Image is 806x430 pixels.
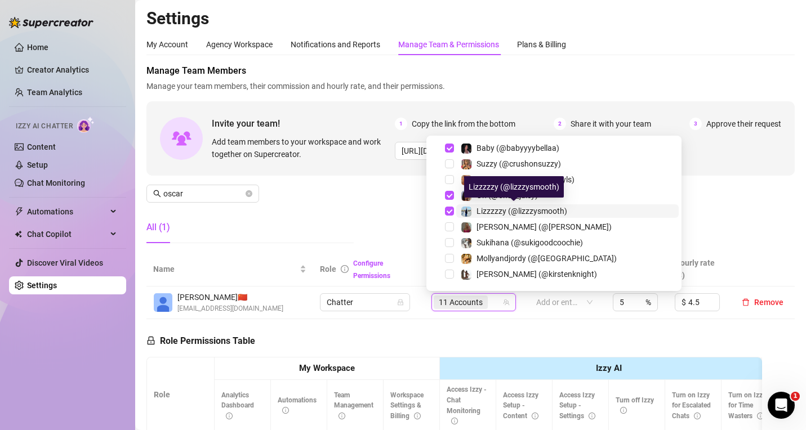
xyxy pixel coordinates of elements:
[616,396,654,415] span: Turn off Izzy
[27,43,48,52] a: Home
[27,281,57,290] a: Settings
[153,190,161,198] span: search
[146,64,795,78] span: Manage Team Members
[77,117,95,133] img: AI Chatter
[791,392,800,401] span: 1
[146,38,188,51] div: My Account
[177,291,283,303] span: [PERSON_NAME] 🇨🇳
[559,391,595,420] span: Access Izzy Setup - Settings
[461,207,471,217] img: Lizzzzzy (@lizzzysmooth)
[146,80,795,92] span: Manage your team members, their commission and hourly rate, and their permissions.
[146,334,255,348] h5: Role Permissions Table
[434,295,488,309] span: 11 Accounts
[395,118,407,130] span: 1
[412,118,515,130] span: Copy the link from the bottom
[742,298,750,306] span: delete
[15,230,22,238] img: Chat Copilot
[390,391,424,420] span: Workspace Settings & Billing
[146,8,795,29] h2: Settings
[503,299,510,306] span: team
[477,207,567,216] span: Lizzzzzy (@lizzzysmooth)
[299,363,355,373] strong: My Workspace
[445,222,454,231] span: Select tree node
[339,413,345,419] span: info-circle
[477,254,617,263] span: Mollyandjordy (@[GEOGRAPHIC_DATA])
[154,293,172,312] img: Oscar Castillo
[246,190,252,197] button: close-circle
[757,413,764,419] span: info-circle
[672,391,711,420] span: Turn on Izzy for Escalated Chats
[9,17,93,28] img: logo-BBDzfeDw.svg
[27,203,107,221] span: Automations
[477,238,583,247] span: Sukihana (@sukigoodcoochie)
[477,159,561,168] span: Suzzy (@crushonsuzzy)
[27,258,103,267] a: Discover Viral Videos
[445,191,454,200] span: Select tree node
[397,299,404,306] span: lock
[27,160,48,169] a: Setup
[517,38,566,51] div: Plans & Billing
[15,207,24,216] span: thunderbolt
[668,252,731,286] th: Hourly rate ($)
[445,207,454,216] span: Select tree node
[163,187,243,200] input: Search members
[589,413,595,419] span: info-circle
[27,88,82,97] a: Team Analytics
[282,407,289,414] span: info-circle
[620,407,627,414] span: info-circle
[221,391,254,420] span: Analytics Dashboard
[226,413,233,419] span: info-circle
[503,391,538,420] span: Access Izzy Setup - Content
[320,265,336,274] span: Role
[706,118,781,130] span: Approve their request
[461,238,471,248] img: Sukihana (@sukigoodcoochie)
[327,294,403,311] span: Chatter
[737,295,788,309] button: Remove
[461,159,471,169] img: Suzzy (@crushonsuzzy)
[291,38,380,51] div: Notifications and Reports
[464,176,564,198] div: Lizzzzzy (@lizzzysmooth)
[554,118,566,130] span: 2
[461,191,471,201] img: Oh (@ohso_juicy)
[571,118,651,130] span: Share it with your team
[596,363,622,373] strong: Izzy AI
[27,61,117,79] a: Creator Analytics
[146,221,170,234] div: All (1)
[353,259,390,280] a: Configure Permissions
[153,263,297,275] span: Name
[445,270,454,279] span: Select tree node
[768,392,795,419] iframe: Intercom live chat
[445,254,454,263] span: Select tree node
[754,298,783,307] span: Remove
[477,175,575,184] span: stephxkayls (@stephxkayls)
[16,121,73,132] span: Izzy AI Chatter
[461,270,471,280] img: Kirsten (@kirstenknight)
[334,391,373,420] span: Team Management
[177,303,283,314] span: [EMAIL_ADDRESS][DOMAIN_NAME]
[461,222,471,232] img: Kylie (@kylie_kayy)
[27,225,107,243] span: Chat Copilot
[341,265,349,273] span: info-circle
[206,38,273,51] div: Agency Workspace
[461,144,471,154] img: Baby (@babyyyybellaa)
[694,413,701,419] span: info-circle
[445,238,454,247] span: Select tree node
[398,38,499,51] div: Manage Team & Permissions
[477,270,597,279] span: [PERSON_NAME] (@kirstenknight)
[532,413,538,419] span: info-circle
[27,142,56,151] a: Content
[461,175,471,185] img: stephxkayls (@stephxkayls)
[477,222,612,231] span: [PERSON_NAME] (@[PERSON_NAME])
[212,136,390,160] span: Add team members to your workspace and work together on Supercreator.
[146,252,313,286] th: Name
[728,391,766,420] span: Turn on Izzy for Time Wasters
[439,296,483,308] span: 11 Accounts
[445,175,454,184] span: Select tree node
[447,386,487,425] span: Access Izzy - Chat Monitoring
[212,117,395,131] span: Invite your team!
[278,396,317,415] span: Automations
[146,336,155,345] span: lock
[414,413,421,419] span: info-circle
[445,159,454,168] span: Select tree node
